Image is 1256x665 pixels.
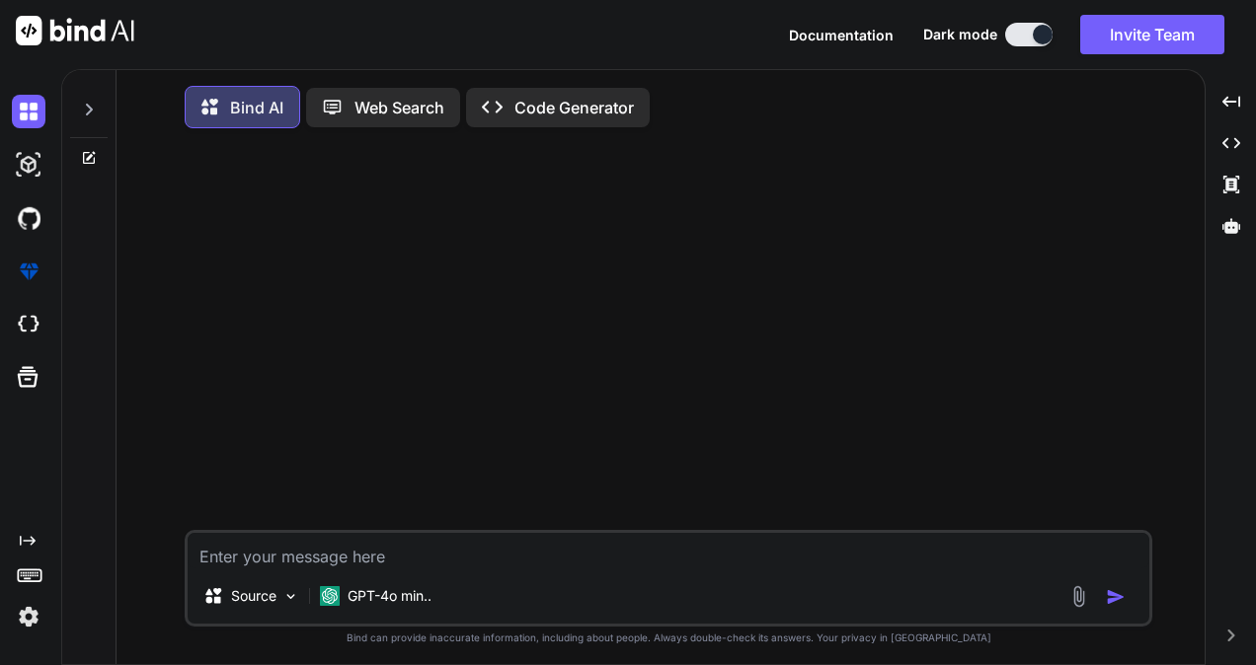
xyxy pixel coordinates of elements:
img: cloudideIcon [12,308,45,341]
p: Web Search [354,96,444,119]
img: icon [1106,587,1126,607]
button: Invite Team [1080,15,1224,54]
img: githubDark [12,201,45,235]
img: Bind AI [16,16,134,45]
p: Bind AI [230,96,283,119]
img: settings [12,600,45,633]
img: GPT-4o mini [320,586,340,606]
p: GPT-4o min.. [348,586,432,606]
p: Bind can provide inaccurate information, including about people. Always double-check its answers.... [185,630,1152,645]
span: Documentation [789,27,894,43]
img: Pick Models [282,588,299,605]
p: Source [231,586,276,606]
span: Dark mode [923,25,997,44]
img: darkAi-studio [12,148,45,182]
img: attachment [1067,585,1090,608]
img: darkChat [12,95,45,128]
button: Documentation [789,25,894,45]
img: premium [12,255,45,288]
p: Code Generator [514,96,634,119]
